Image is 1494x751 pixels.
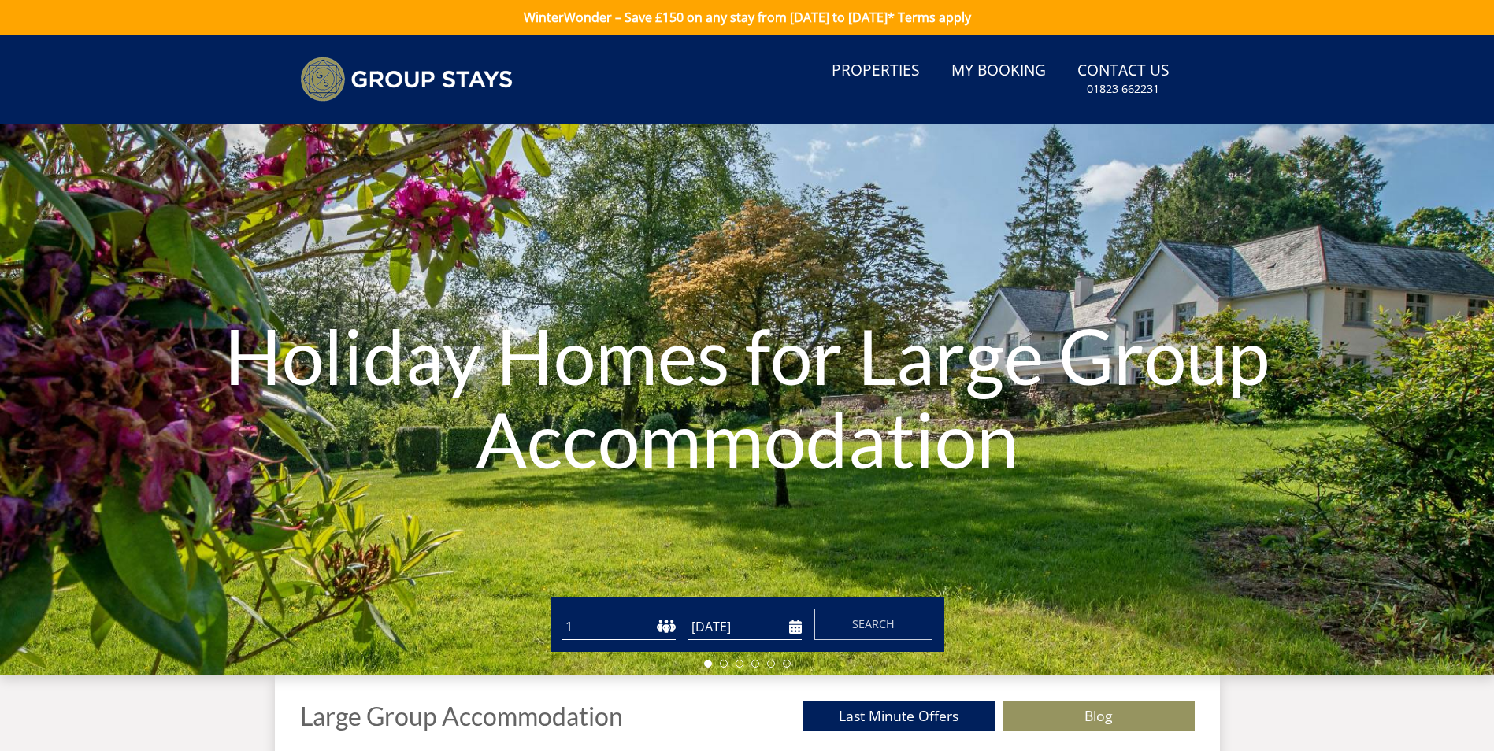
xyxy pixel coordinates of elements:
input: Arrival Date [688,614,802,640]
a: Blog [1003,701,1195,731]
h1: Holiday Homes for Large Group Accommodation [224,283,1270,512]
span: Search [852,616,895,631]
h1: Large Group Accommodation [300,702,623,730]
a: My Booking [945,54,1052,89]
a: Properties [825,54,926,89]
a: Last Minute Offers [803,701,995,731]
a: Contact Us01823 662231 [1071,54,1176,105]
button: Search [814,609,932,640]
img: Group Stays [300,57,513,102]
small: 01823 662231 [1087,81,1159,97]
